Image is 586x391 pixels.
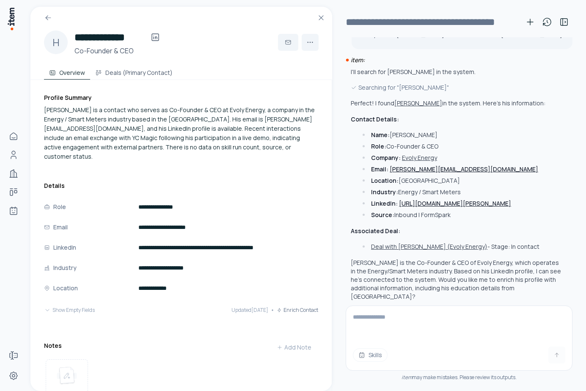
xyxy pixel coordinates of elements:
[5,146,22,163] a: Contacts
[351,259,562,301] p: [PERSON_NAME] is the Co-Founder & CEO of Evoly Energy, which operates in the Energy/Smart Meters ...
[360,131,562,139] li: [PERSON_NAME]
[360,176,562,185] li: [GEOGRAPHIC_DATA]
[371,242,487,251] button: Deal with [PERSON_NAME] (Evoly Energy)
[277,343,311,352] div: Add Note
[351,115,399,123] strong: Contact Details:
[302,34,319,51] button: More actions
[5,347,22,364] a: Forms
[44,105,318,161] div: [PERSON_NAME] is a contact who serves as Co-Founder & CEO at Evoly Energy, a company in the Energ...
[351,56,365,64] i: item:
[371,165,388,173] strong: Email:
[351,227,400,235] strong: Associated Deal:
[360,242,562,251] li: - Stage: In contact
[44,182,318,190] h3: Details
[44,341,62,350] h3: Notes
[5,128,22,145] a: Home
[371,188,398,196] strong: Industry:
[90,63,178,80] button: Deals (Primary Contact)
[74,46,164,56] h3: Co-Founder & CEO
[5,184,22,201] a: deals
[44,94,318,102] h3: Profile Summary
[231,307,268,314] span: Updated [DATE]
[556,14,572,30] button: Toggle sidebar
[371,154,401,162] strong: Company:
[360,142,562,151] li: Co-Founder & CEO
[53,263,77,273] p: Industry
[394,99,442,107] button: [PERSON_NAME]
[57,366,77,385] img: create note
[360,188,562,196] li: Energy / Smart Meters
[360,211,562,219] li: Inbound | FormSpark
[522,14,539,30] button: New conversation
[371,211,394,219] strong: Source:
[351,99,545,107] p: Perfect! I found in the system. Here's his information:
[53,223,68,232] p: Email
[44,63,90,80] button: Overview
[390,165,538,173] a: [PERSON_NAME][EMAIL_ADDRESS][DOMAIN_NAME]
[402,374,412,381] i: item
[277,302,318,319] button: Enrich Contact
[353,348,388,362] button: Skills
[346,374,572,381] div: may make mistakes. Please review its outputs.
[44,30,68,54] div: H
[399,199,511,207] a: [URL][DOMAIN_NAME][PERSON_NAME]
[53,284,78,293] p: Location
[402,154,437,162] button: Evoly Energy
[369,351,382,359] span: Skills
[371,199,398,207] strong: LinkedIn:
[5,165,22,182] a: Companies
[371,176,399,184] strong: Location:
[53,202,66,212] p: Role
[53,243,76,252] p: LinkedIn
[44,302,95,319] button: Show Empty Fields
[5,202,22,219] a: Agents
[7,7,15,31] img: Item Brain Logo
[270,339,318,356] button: Add Note
[351,83,562,92] div: Searching for "[PERSON_NAME]"
[371,131,390,139] strong: Name:
[539,14,556,30] button: View history
[371,142,386,150] strong: Role:
[5,367,22,384] a: Settings
[351,68,562,76] p: I'll search for [PERSON_NAME] in the system.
